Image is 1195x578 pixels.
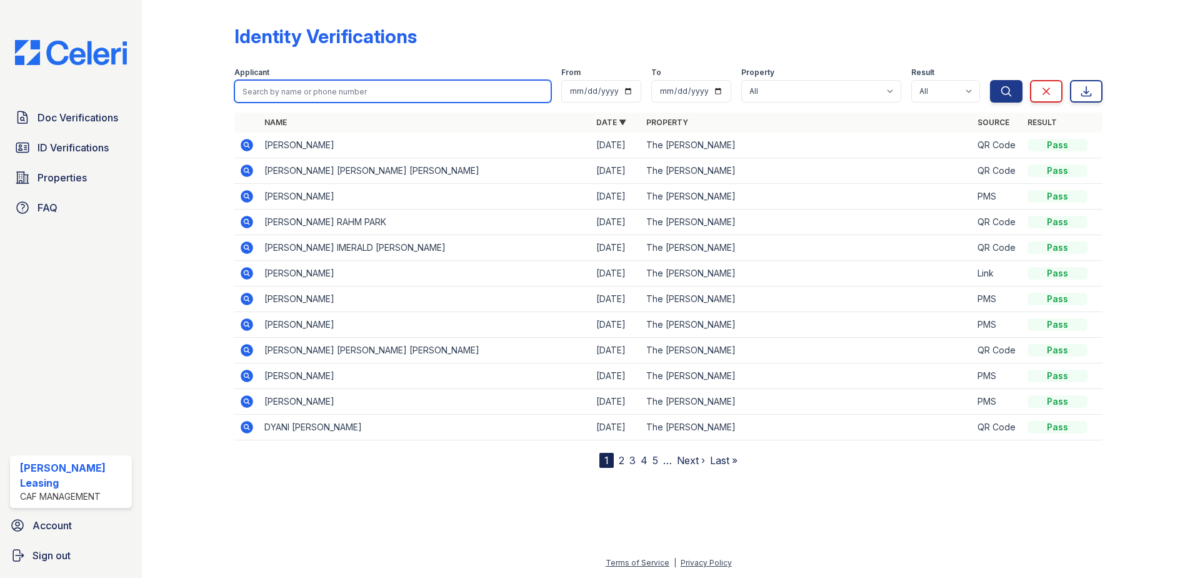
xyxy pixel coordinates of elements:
[972,158,1022,184] td: QR Code
[591,286,641,312] td: [DATE]
[259,286,591,312] td: [PERSON_NAME]
[599,453,614,468] div: 1
[972,338,1022,363] td: QR Code
[663,453,672,468] span: …
[259,184,591,210] td: [PERSON_NAME]
[911,68,934,78] label: Result
[591,133,641,158] td: [DATE]
[259,235,591,261] td: [PERSON_NAME] IMERALD [PERSON_NAME]
[972,389,1022,415] td: PMS
[20,490,127,503] div: CAF Management
[977,118,1009,127] a: Source
[641,389,973,415] td: The [PERSON_NAME]
[651,68,661,78] label: To
[1027,118,1057,127] a: Result
[1027,190,1087,203] div: Pass
[641,184,973,210] td: The [PERSON_NAME]
[591,389,641,415] td: [DATE]
[710,454,737,467] a: Last »
[591,338,641,363] td: [DATE]
[1027,318,1087,331] div: Pass
[591,363,641,389] td: [DATE]
[259,210,591,235] td: [PERSON_NAME] RAHM PARK
[259,312,591,338] td: [PERSON_NAME]
[37,170,87,185] span: Properties
[641,454,647,467] a: 4
[972,210,1022,235] td: QR Code
[677,454,705,467] a: Next ›
[259,158,591,184] td: [PERSON_NAME] [PERSON_NAME] [PERSON_NAME]
[1027,395,1087,408] div: Pass
[234,68,269,78] label: Applicant
[641,312,973,338] td: The [PERSON_NAME]
[20,460,127,490] div: [PERSON_NAME] Leasing
[591,235,641,261] td: [DATE]
[641,235,973,261] td: The [PERSON_NAME]
[591,261,641,286] td: [DATE]
[259,133,591,158] td: [PERSON_NAME]
[652,454,658,467] a: 5
[234,80,551,103] input: Search by name or phone number
[10,195,132,220] a: FAQ
[1027,344,1087,357] div: Pass
[641,286,973,312] td: The [PERSON_NAME]
[10,135,132,160] a: ID Verifications
[1027,165,1087,177] div: Pass
[32,548,71,563] span: Sign out
[646,118,688,127] a: Property
[37,110,118,125] span: Doc Verifications
[5,513,137,538] a: Account
[641,363,973,389] td: The [PERSON_NAME]
[561,68,581,78] label: From
[10,165,132,190] a: Properties
[641,338,973,363] td: The [PERSON_NAME]
[596,118,626,127] a: Date ▼
[5,40,137,65] img: CE_Logo_Blue-a8612792a0a2168367f1c8372b55b34899dd931a85d93a1a3d3e32e68fde9ad4.png
[259,363,591,389] td: [PERSON_NAME]
[619,454,624,467] a: 2
[264,118,287,127] a: Name
[972,235,1022,261] td: QR Code
[5,543,137,568] a: Sign out
[259,415,591,440] td: DYANI [PERSON_NAME]
[972,184,1022,210] td: PMS
[606,558,669,567] a: Terms of Service
[1027,139,1087,151] div: Pass
[1027,216,1087,228] div: Pass
[234,25,417,48] div: Identity Verifications
[591,158,641,184] td: [DATE]
[972,261,1022,286] td: Link
[259,261,591,286] td: [PERSON_NAME]
[1027,293,1087,305] div: Pass
[972,286,1022,312] td: PMS
[591,210,641,235] td: [DATE]
[681,558,732,567] a: Privacy Policy
[1027,267,1087,280] div: Pass
[641,210,973,235] td: The [PERSON_NAME]
[1027,370,1087,382] div: Pass
[591,415,641,440] td: [DATE]
[32,518,72,533] span: Account
[641,158,973,184] td: The [PERSON_NAME]
[10,105,132,130] a: Doc Verifications
[641,415,973,440] td: The [PERSON_NAME]
[641,133,973,158] td: The [PERSON_NAME]
[259,338,591,363] td: [PERSON_NAME] [PERSON_NAME] [PERSON_NAME]
[591,312,641,338] td: [DATE]
[37,140,109,155] span: ID Verifications
[37,200,57,215] span: FAQ
[629,454,636,467] a: 3
[972,415,1022,440] td: QR Code
[741,68,774,78] label: Property
[641,261,973,286] td: The [PERSON_NAME]
[1027,241,1087,254] div: Pass
[674,558,676,567] div: |
[972,363,1022,389] td: PMS
[259,389,591,415] td: [PERSON_NAME]
[972,312,1022,338] td: PMS
[972,133,1022,158] td: QR Code
[591,184,641,210] td: [DATE]
[1027,421,1087,433] div: Pass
